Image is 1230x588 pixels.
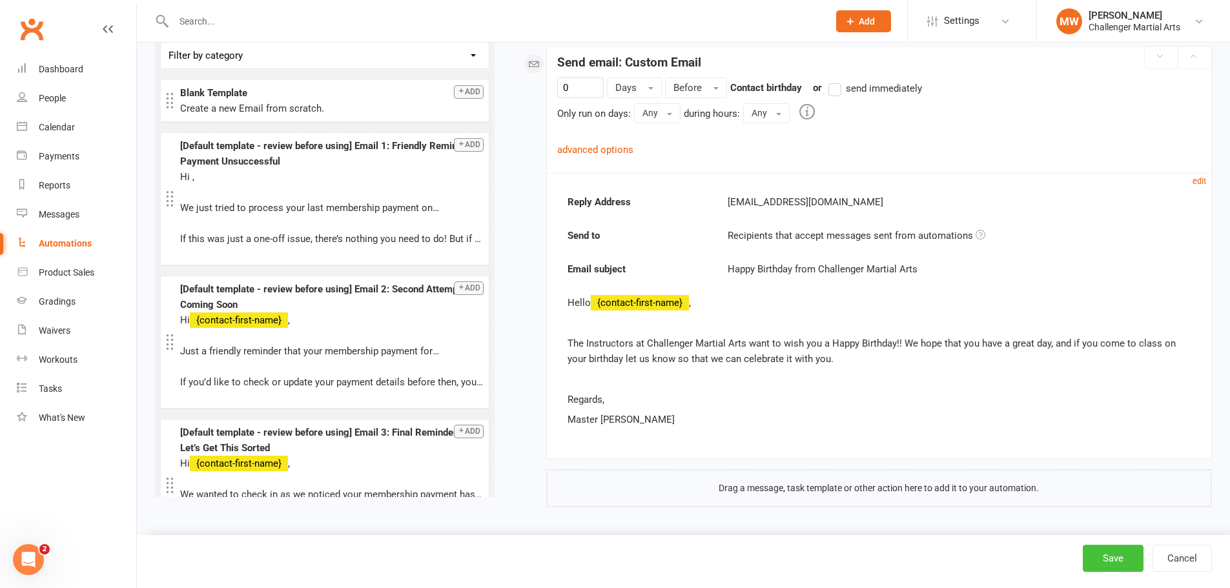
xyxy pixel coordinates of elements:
[180,231,484,247] p: If this was just a one-off issue, there’s nothing you need to do! But if you’d like to check or u...
[123,106,159,119] div: • [DATE]
[15,13,48,45] a: Clubworx
[568,336,1191,367] p: The Instructors at Challenger Martial Arts want to wish you a Happy Birthday!! We hope that you h...
[15,284,41,310] img: Profile image for Emily
[568,295,1191,310] p: Hello ,
[557,106,631,121] div: Only run on days:
[1089,10,1180,21] div: [PERSON_NAME]
[39,544,50,554] span: 2
[557,55,701,70] strong: Send email: Custom Email
[39,122,75,132] div: Calendar
[684,106,740,121] div: during hours:
[944,6,979,35] span: Settings
[17,113,136,142] a: Calendar
[123,297,159,310] div: • [DATE]
[46,201,72,215] div: Tahlia
[557,144,633,156] a: advanced options
[718,228,1200,243] div: Recipients that accept messages sent from automations
[180,200,484,216] p: We just tried to process your last membership payment on for the amount of , but it looks like it...
[46,106,121,119] div: [PERSON_NAME]
[17,316,136,345] a: Waivers
[607,77,662,98] button: Days
[43,380,107,390] span: sent an image
[46,58,121,72] div: [PERSON_NAME]
[17,374,136,403] a: Tasks
[46,189,710,199] span: Hi [PERSON_NAME], You're feedback is important. Tell us how you feel about Clubworx with emoticon...
[568,412,1191,427] p: Master [PERSON_NAME]
[180,101,484,116] div: Create a new Email from scratch.
[39,267,94,278] div: Product Sales
[180,425,484,456] div: [Default template - review before using] Email 3: Final Reminder – Let’s Get This Sorted
[454,281,484,295] button: Add
[15,93,41,119] img: Profile image for Toby
[14,387,29,403] div: B
[673,82,702,94] span: Before
[1153,545,1212,572] button: Cancel
[665,77,727,98] button: Before
[454,425,484,438] button: Add
[17,84,136,113] a: People
[180,343,484,359] p: Just a friendly reminder that your membership payment for was unsuccessful when we tried on . But...
[46,141,323,152] span: You're welcome. If you need any more help, just let me know.
[39,180,70,190] div: Reports
[17,142,136,171] a: Payments
[46,46,427,56] span: You're welcome. If you need any more help, just let me know. I'm here to assist you.
[23,387,39,403] div: J
[17,258,136,287] a: Product Sales
[1089,21,1180,33] div: Challenger Martial Arts
[46,154,121,167] div: [PERSON_NAME]
[227,5,250,28] div: Close
[180,85,484,101] div: Blank Template
[86,403,172,454] button: Messages
[17,403,136,432] a: What's New
[15,236,41,262] img: Profile image for Emily
[96,6,165,28] h1: Messages
[39,383,62,394] div: Tasks
[46,332,908,343] span: Hi [PERSON_NAME], Thank you for your reply. Please be advised that your other inquiry is currentl...
[454,138,484,152] button: Add
[65,345,101,358] div: • [DATE]
[180,169,484,185] p: Hi ,
[46,345,63,358] div: Bec
[728,261,1190,277] div: Happy Birthday from Challenger Martial Arts
[39,151,79,161] div: Payments
[15,45,41,71] img: Profile image for Toby
[1083,545,1143,572] button: Save
[454,85,484,99] button: Add
[46,249,121,263] div: [PERSON_NAME]
[15,141,41,167] img: Profile image for Toby
[180,456,484,471] p: Hi ,
[180,312,484,328] p: Hi ,
[170,12,819,30] input: Search...
[39,325,70,336] div: Waivers
[180,374,484,390] p: If you’d like to check or update your payment details before then, you can do so from the payment...
[39,93,66,103] div: People
[123,154,159,167] div: • [DATE]
[17,171,136,200] a: Reports
[74,201,110,215] div: • [DATE]
[743,103,790,123] button: Any
[205,435,225,444] span: Help
[39,238,92,248] div: Automations
[172,403,258,454] button: Help
[730,82,802,94] strong: Contact birthday
[846,81,922,94] span: send immediately
[634,103,681,123] button: Any
[558,261,719,277] strong: Email subject
[805,80,922,96] div: or
[180,487,484,502] p: We wanted to check in as we noticed your membership payment hasn’t gone through yet. We’re schedu...
[17,345,136,374] a: Workouts
[13,544,44,575] iframe: Intercom live chat
[39,354,77,365] div: Workouts
[568,392,1191,407] p: Regards,
[17,287,136,316] a: Gradings
[558,194,719,210] strong: Reply Address
[180,138,484,169] div: [Default template - review before using] Email 1: Friendly Reminder – Payment Unsuccessful
[123,58,159,72] div: • [DATE]
[39,209,79,219] div: Messages
[180,281,484,312] div: [Default template - review before using] Email 2: Second Attempt Coming Soon
[87,392,123,406] div: • [DATE]
[39,412,85,423] div: What's New
[104,435,154,444] span: Messages
[615,82,637,94] span: Days
[39,64,83,74] div: Dashboard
